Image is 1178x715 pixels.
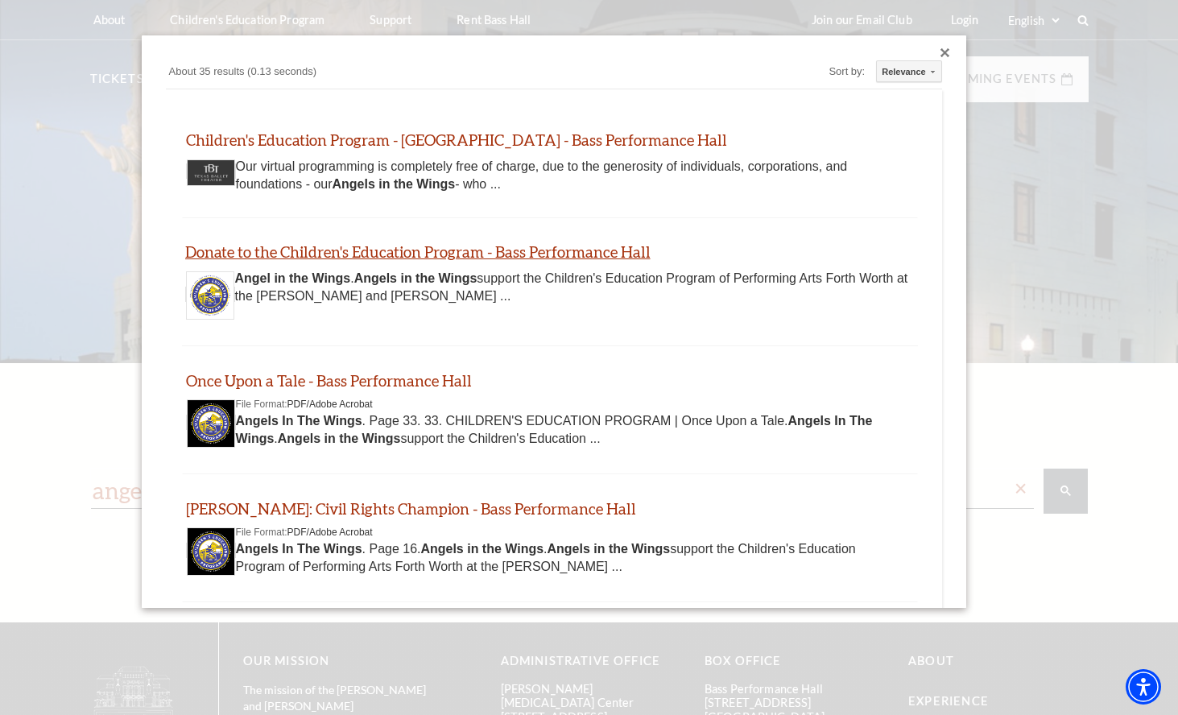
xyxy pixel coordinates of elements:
a: Thurgood Marshall: Civil Rights Champion - Bass Performance Hall - open in a new tab [186,499,636,518]
a: Once Upon a Tale - Bass Performance Hall - open in a new tab [186,371,472,390]
span: File Format: [236,399,287,410]
div: Accessibility Menu [1126,669,1161,705]
div: . Page 16. . support the Children's Education Program of Performing Arts Forth Worth at the [PERS... [192,540,908,577]
img: Thumbnail image [186,271,234,320]
img: Thumbnail image [187,159,235,186]
span: PDF/Adobe Acrobat [287,527,373,538]
b: Angel in the Wings [235,271,351,285]
a: Thumbnail image - open in a new tab [186,415,236,430]
div: . support the Children's Education Program of Performing Arts Forth Worth at the [PERSON_NAME] an... [192,270,909,306]
span: PDF/Adobe Acrobat [287,399,373,410]
div: . Page 33. 33. CHILDREN'S EDUCATION PROGRAM | Once Upon a Tale. . support the Children's Educatio... [192,412,908,448]
a: Thumbnail image - open in a new tab [185,287,235,302]
b: Angels in the Wings [420,542,544,556]
div: Relevance [882,61,918,83]
div: About 35 results (0.13 seconds) [166,63,614,85]
div: Our virtual programming is completely free of charge, due to the generosity of individuals, corpo... [192,158,908,194]
b: Angels in the Wings [354,271,477,285]
img: Thumbnail image [187,399,235,448]
b: Angels In The Wings [236,542,362,556]
b: Angels in the Wings [278,432,401,445]
a: Thumbnail image - open in a new tab [186,543,236,558]
div: Close dialog [940,48,950,58]
b: Angels in the Wings [548,542,671,556]
div: Sort by: [829,62,869,81]
b: Angels in the Wings [333,177,456,191]
span: File Format: [236,527,287,538]
a: Donate to the Children's Education Program - Bass Performance Hall - open in a new tab [185,242,651,261]
a: Children's Education Program - Fort Worth - Bass Performance Hall - open in a new tab [186,130,727,149]
img: Thumbnail image [187,527,235,576]
b: Angels In The Wings [236,414,362,428]
a: Thumbnail image - open in a new tab [186,163,236,179]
